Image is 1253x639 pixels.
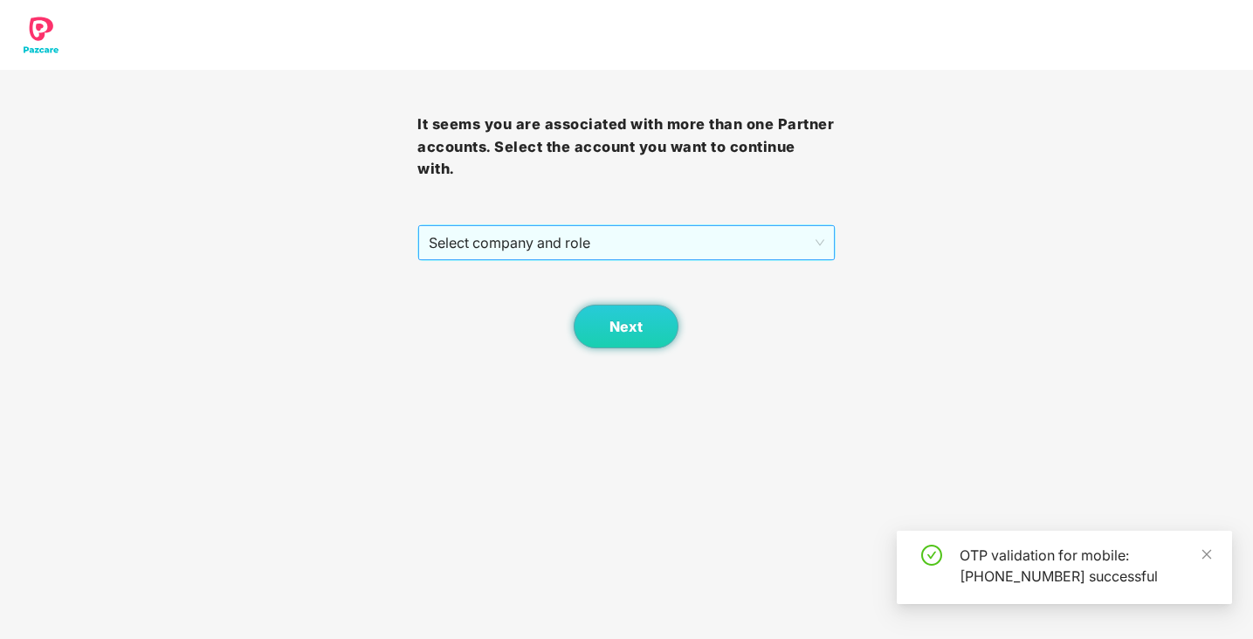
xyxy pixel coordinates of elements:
span: Next [609,319,643,335]
span: check-circle [921,545,942,566]
h3: It seems you are associated with more than one Partner accounts. Select the account you want to c... [417,113,835,181]
span: Select company and role [429,226,823,259]
button: Next [574,305,678,348]
span: close [1201,548,1213,560]
div: OTP validation for mobile: [PHONE_NUMBER] successful [960,545,1211,587]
